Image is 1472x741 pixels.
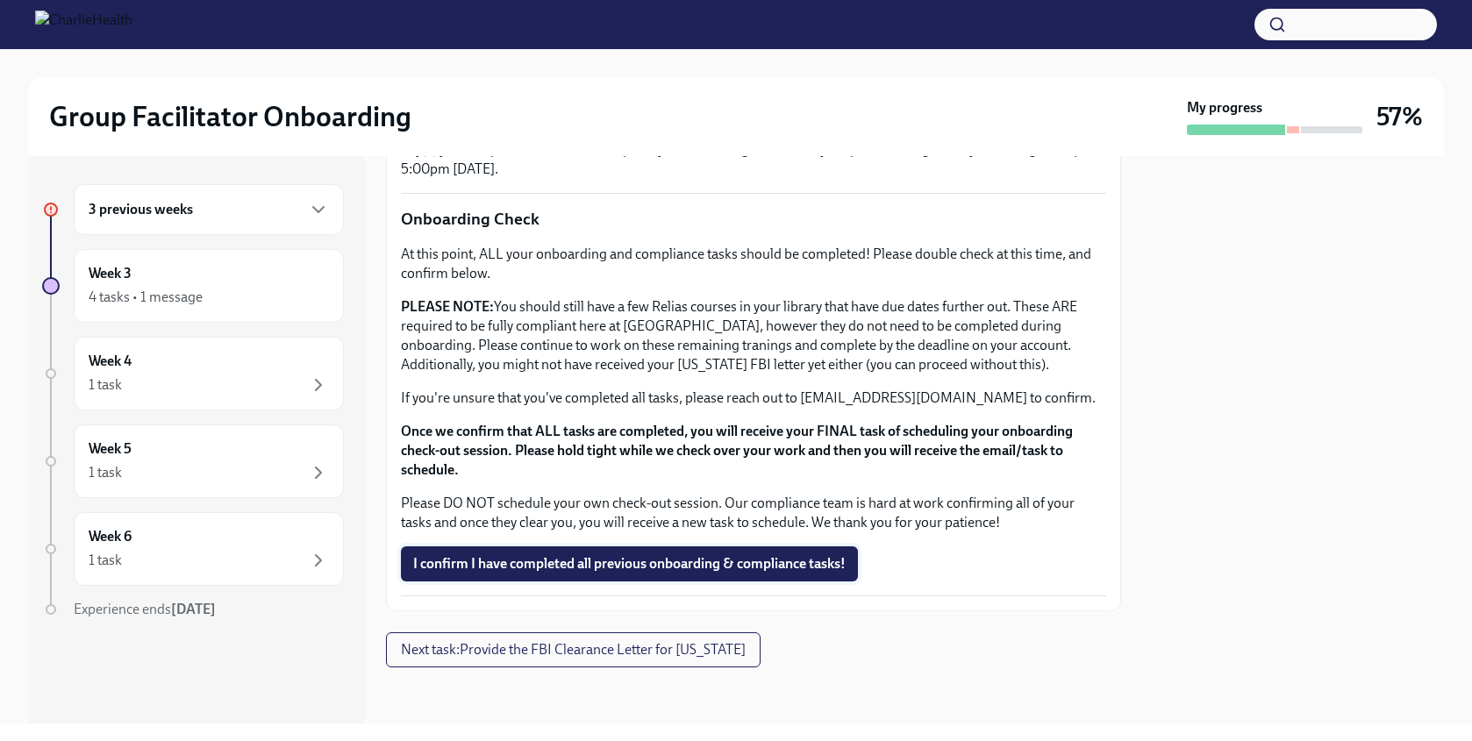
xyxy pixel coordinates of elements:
a: Week 41 task [42,337,344,410]
h3: 57% [1376,101,1423,132]
span: Next task : Provide the FBI Clearance Letter for [US_STATE] [401,641,746,659]
div: 1 task [89,375,122,395]
a: Week 51 task [42,424,344,498]
p: Onboarding Check [401,208,1106,231]
h2: Group Facilitator Onboarding [49,99,411,134]
strong: [DATE] [171,601,216,617]
strong: PLEASE NOTE: [401,298,494,315]
span: Experience ends [74,601,216,617]
h6: Week 5 [89,439,132,459]
div: 1 task [89,551,122,570]
h6: Week 3 [89,264,132,283]
strong: My progress [1187,98,1262,118]
p: At this point, ALL your onboarding and compliance tasks should be completed! Please double check ... [401,245,1106,283]
span: I confirm I have completed all previous onboarding & compliance tasks! [413,555,846,573]
p: You should still have a few Relias courses in your library that have due dates further out. These... [401,297,1106,374]
p: Please DO NOT schedule your own check-out session. Our compliance team is hard at work confirming... [401,494,1106,532]
img: CharlieHealth [35,11,132,39]
div: 3 previous weeks [74,184,344,235]
h6: Week 6 [89,527,132,546]
p: If you're unsure that you've completed all tasks, please reach out to [EMAIL_ADDRESS][DOMAIN_NAME... [401,388,1106,408]
div: 4 tasks • 1 message [89,288,203,307]
button: Next task:Provide the FBI Clearance Letter for [US_STATE] [386,632,761,667]
div: 1 task [89,463,122,482]
strong: Once we confirm that ALL tasks are completed, you will receive your FINAL task of scheduling your... [401,423,1073,478]
h6: 3 previous weeks [89,200,193,219]
h6: Week 4 [89,352,132,371]
button: I confirm I have completed all previous onboarding & compliance tasks! [401,546,858,581]
a: Week 61 task [42,512,344,586]
a: Week 34 tasks • 1 message [42,249,344,323]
